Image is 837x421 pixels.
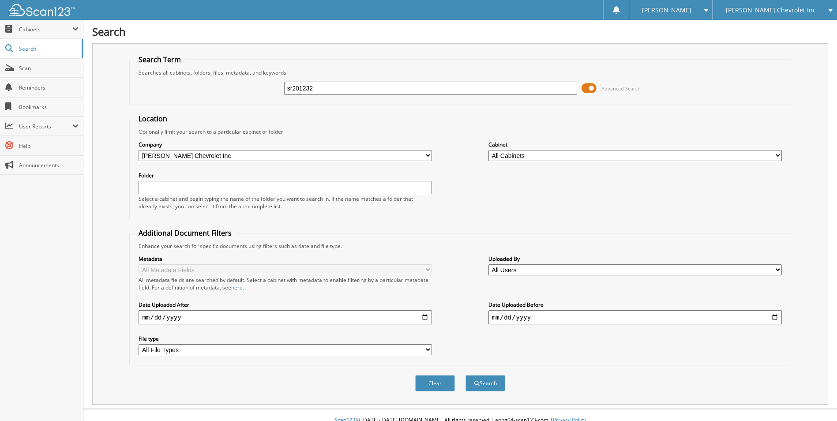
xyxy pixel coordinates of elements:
[415,375,455,391] button: Clear
[19,45,77,53] span: Search
[134,69,786,76] div: Searches all cabinets, folders, files, metadata, and keywords
[139,195,432,210] div: Select a cabinet and begin typing the name of the folder you want to search in. If the name match...
[642,8,691,13] span: [PERSON_NAME]
[726,8,816,13] span: [PERSON_NAME] Chevrolet Inc
[793,379,837,421] iframe: Chat Widget
[488,141,782,148] label: Cabinet
[488,255,782,263] label: Uploaded By
[139,301,432,308] label: Date Uploaded After
[19,162,79,169] span: Announcements
[488,301,782,308] label: Date Uploaded Before
[134,55,185,64] legend: Search Term
[92,24,828,39] h1: Search
[139,172,432,179] label: Folder
[19,64,79,72] span: Scan
[465,375,505,391] button: Search
[231,284,243,291] a: here
[139,141,432,148] label: Company
[19,26,72,33] span: Cabinets
[134,228,236,238] legend: Additional Document Filters
[601,85,641,92] span: Advanced Search
[134,114,172,124] legend: Location
[488,310,782,324] input: end
[134,128,786,135] div: Optionally limit your search to a particular cabinet or folder
[139,276,432,291] div: All metadata fields are searched by default. Select a cabinet with metadata to enable filtering b...
[134,242,786,250] div: Enhance your search for specific documents using filters such as date and file type.
[19,123,72,130] span: User Reports
[139,335,432,342] label: File type
[139,255,432,263] label: Metadata
[19,103,79,111] span: Bookmarks
[19,84,79,91] span: Reminders
[9,4,75,16] img: scan123-logo-white.svg
[139,310,432,324] input: start
[19,142,79,150] span: Help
